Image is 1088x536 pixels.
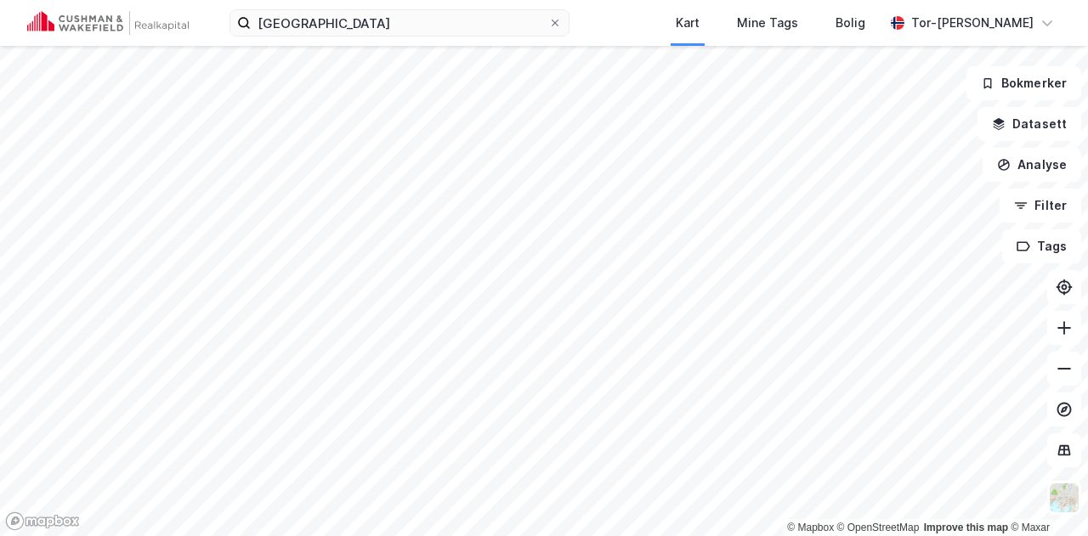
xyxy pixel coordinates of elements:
[251,10,548,36] input: Søk på adresse, matrikkel, gårdeiere, leietakere eller personer
[966,66,1081,100] button: Bokmerker
[1002,229,1081,263] button: Tags
[977,107,1081,141] button: Datasett
[737,13,798,33] div: Mine Tags
[1000,189,1081,223] button: Filter
[924,522,1008,533] a: Improve this map
[983,148,1081,182] button: Analyse
[837,522,920,533] a: OpenStreetMap
[1003,454,1088,536] iframe: Chat Widget
[836,13,865,33] div: Bolig
[787,522,834,533] a: Mapbox
[1003,454,1088,536] div: Kontrollprogram for chat
[911,13,1034,33] div: Tor-[PERSON_NAME]
[676,13,700,33] div: Kart
[27,11,189,35] img: cushman-wakefield-realkapital-logo.202ea83816669bd177139c58696a8fa1.svg
[5,511,80,531] a: Mapbox homepage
